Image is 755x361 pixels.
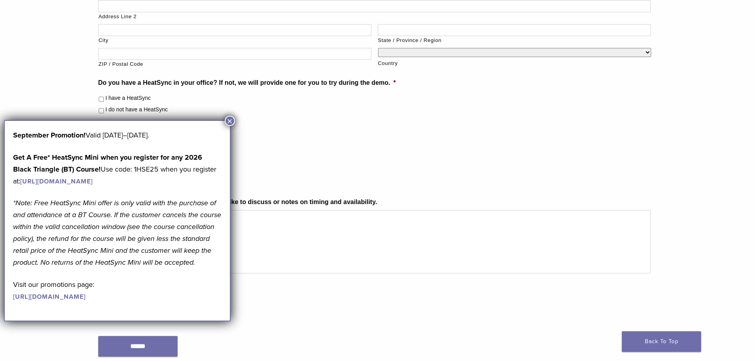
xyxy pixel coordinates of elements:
[378,59,651,67] label: Country
[99,60,371,68] label: ZIP / Postal Code
[99,13,651,21] label: Address Line 2
[13,153,202,174] strong: Get A Free* HeatSync Mini when you register for any 2026 Black Triangle (BT) Course!
[99,36,371,44] label: City
[13,151,222,187] p: Use code: 1HSE25 when you register at:
[98,198,377,206] label: Please include any other topics you would like to discuss or notes on timing and availability.
[98,79,396,87] label: Do you have a HeatSync in your office? If not, we will provide one for you to try during the demo.
[13,199,221,267] em: *Note: Free HeatSync Mini offer is only valid with the purchase of and attendance at a BT Course....
[105,94,151,102] label: I have a HeatSync
[13,131,86,139] b: September Promotion!
[20,178,93,185] a: [URL][DOMAIN_NAME]
[13,279,222,302] p: Visit our promotions page:
[378,36,651,44] label: State / Province / Region
[13,293,86,301] a: [URL][DOMAIN_NAME]
[105,105,168,114] label: I do not have a HeatSync
[225,116,235,126] button: Close
[622,331,701,352] a: Back To Top
[13,129,222,141] p: Valid [DATE]–[DATE].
